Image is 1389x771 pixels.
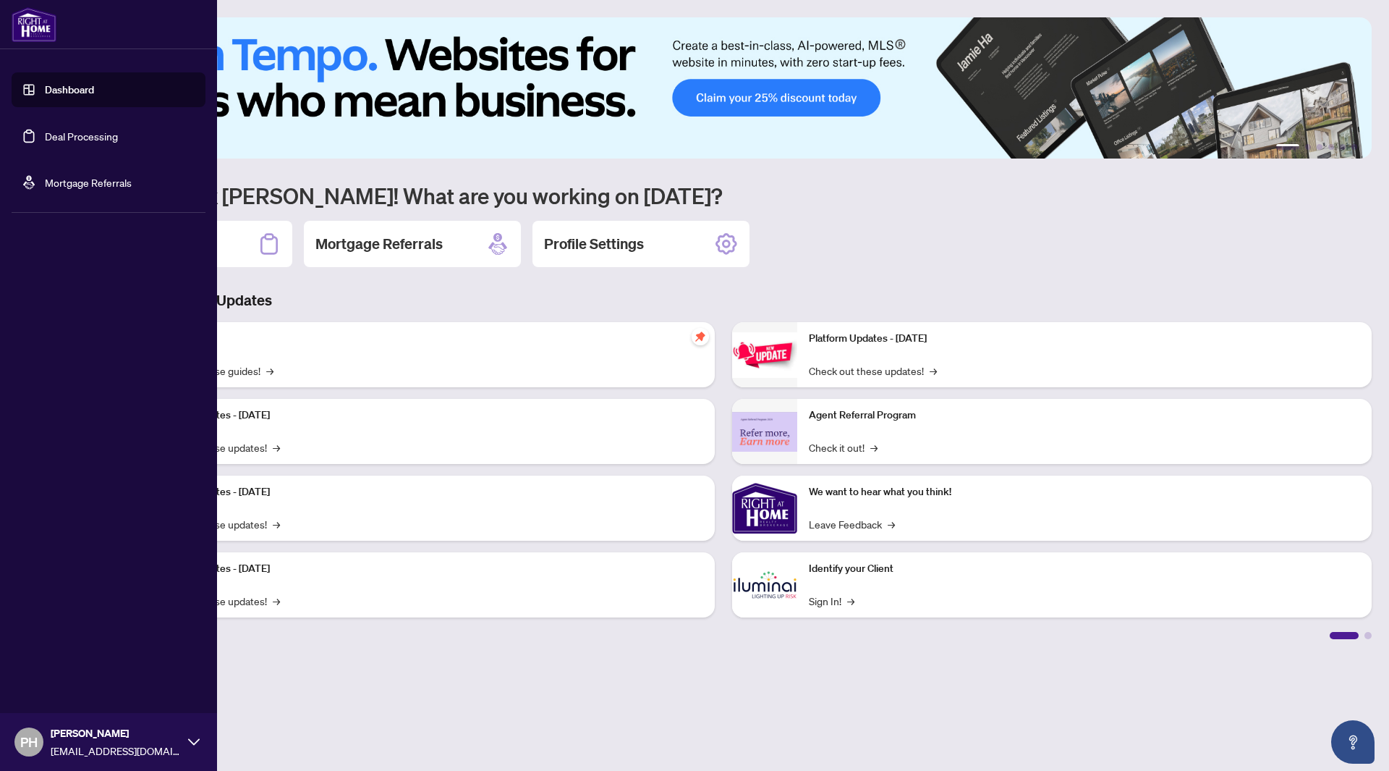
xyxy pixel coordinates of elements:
button: 1 [1276,144,1299,150]
img: We want to hear what you think! [732,476,797,541]
span: → [870,439,878,455]
h3: Brokerage & Industry Updates [75,290,1372,311]
p: Platform Updates - [DATE] [809,331,1360,347]
p: Platform Updates - [DATE] [152,484,703,500]
p: Self-Help [152,331,703,347]
img: Agent Referral Program [732,412,797,452]
p: Identify your Client [809,561,1360,577]
img: Slide 0 [75,17,1372,159]
span: PH [20,732,38,752]
img: logo [12,7,56,42]
span: → [273,439,280,455]
p: Agent Referral Program [809,408,1360,424]
button: 3 [1317,144,1322,150]
span: [EMAIL_ADDRESS][DOMAIN_NAME] [51,743,181,759]
button: Open asap [1331,720,1375,764]
button: 2 [1305,144,1311,150]
button: 5 [1340,144,1346,150]
span: → [273,516,280,532]
h2: Mortgage Referrals [315,234,443,254]
span: pushpin [692,328,709,345]
h2: Profile Settings [544,234,644,254]
span: → [888,516,895,532]
a: Check out these updates!→ [809,363,937,379]
span: → [930,363,937,379]
img: Identify your Client [732,552,797,618]
p: We want to hear what you think! [809,484,1360,500]
span: → [266,363,273,379]
a: Check it out!→ [809,439,878,455]
img: Platform Updates - June 23, 2025 [732,332,797,378]
h1: Welcome back [PERSON_NAME]! What are you working on [DATE]? [75,182,1372,209]
a: Deal Processing [45,130,118,143]
p: Platform Updates - [DATE] [152,561,703,577]
button: 6 [1351,144,1357,150]
a: Dashboard [45,83,94,96]
a: Leave Feedback→ [809,516,895,532]
a: Mortgage Referrals [45,176,132,189]
button: 4 [1328,144,1334,150]
span: [PERSON_NAME] [51,725,181,741]
p: Platform Updates - [DATE] [152,408,703,424]
span: → [273,593,280,609]
span: → [847,593,854,609]
a: Sign In!→ [809,593,854,609]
